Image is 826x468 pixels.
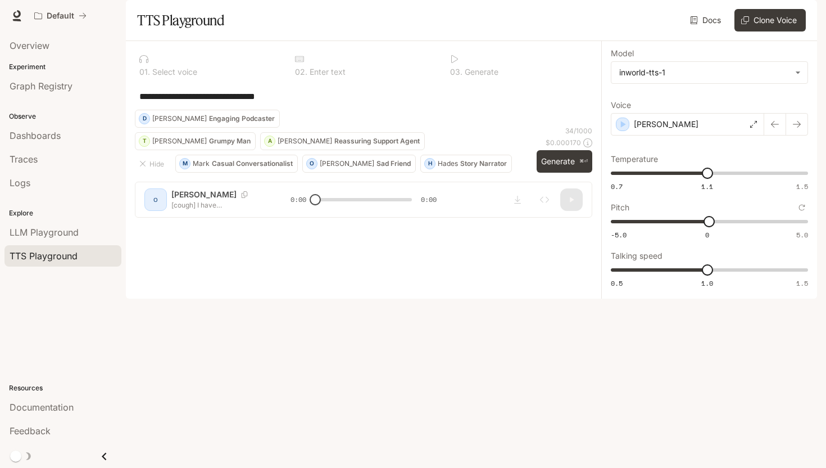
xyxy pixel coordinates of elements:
[425,155,435,173] div: H
[175,155,298,173] button: MMarkCasual Conversationalist
[438,160,458,167] p: Hades
[611,155,658,163] p: Temperature
[634,119,698,130] p: [PERSON_NAME]
[209,115,275,122] p: Engaging Podcaster
[152,115,207,122] p: [PERSON_NAME]
[193,160,210,167] p: Mark
[212,160,293,167] p: Casual Conversationalist
[701,278,713,288] span: 1.0
[139,110,149,128] div: D
[420,155,512,173] button: HHadesStory Narrator
[320,160,374,167] p: [PERSON_NAME]
[29,4,92,27] button: All workspaces
[450,68,462,76] p: 0 3 .
[295,68,307,76] p: 0 2 .
[139,132,149,150] div: T
[278,138,332,145] p: [PERSON_NAME]
[376,160,411,167] p: Sad Friend
[611,204,629,211] p: Pitch
[135,110,280,128] button: D[PERSON_NAME]Engaging Podcaster
[47,11,74,21] p: Default
[796,230,808,240] span: 5.0
[265,132,275,150] div: A
[796,201,808,214] button: Reset to default
[611,278,623,288] span: 0.5
[611,62,807,83] div: inworld-tts-1
[334,138,420,145] p: Reassuring Support Agent
[611,49,634,57] p: Model
[705,230,709,240] span: 0
[307,155,317,173] div: O
[611,252,662,260] p: Talking speed
[701,182,713,191] span: 1.1
[619,67,789,78] div: inworld-tts-1
[209,138,251,145] p: Grumpy Man
[611,101,631,109] p: Voice
[307,68,346,76] p: Enter text
[302,155,416,173] button: O[PERSON_NAME]Sad Friend
[796,278,808,288] span: 1.5
[611,182,623,191] span: 0.7
[152,138,207,145] p: [PERSON_NAME]
[462,68,498,76] p: Generate
[150,68,197,76] p: Select voice
[565,126,592,136] p: 34 / 1000
[135,132,256,150] button: T[PERSON_NAME]Grumpy Man
[734,9,806,31] button: Clone Voice
[137,9,224,31] h1: TTS Playground
[180,155,190,173] div: M
[611,230,627,240] span: -5.0
[688,9,725,31] a: Docs
[537,150,592,173] button: Generate⌘⏎
[139,68,150,76] p: 0 1 .
[135,155,171,173] button: Hide
[579,158,588,165] p: ⌘⏎
[260,132,425,150] button: A[PERSON_NAME]Reassuring Support Agent
[460,160,507,167] p: Story Narrator
[796,182,808,191] span: 1.5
